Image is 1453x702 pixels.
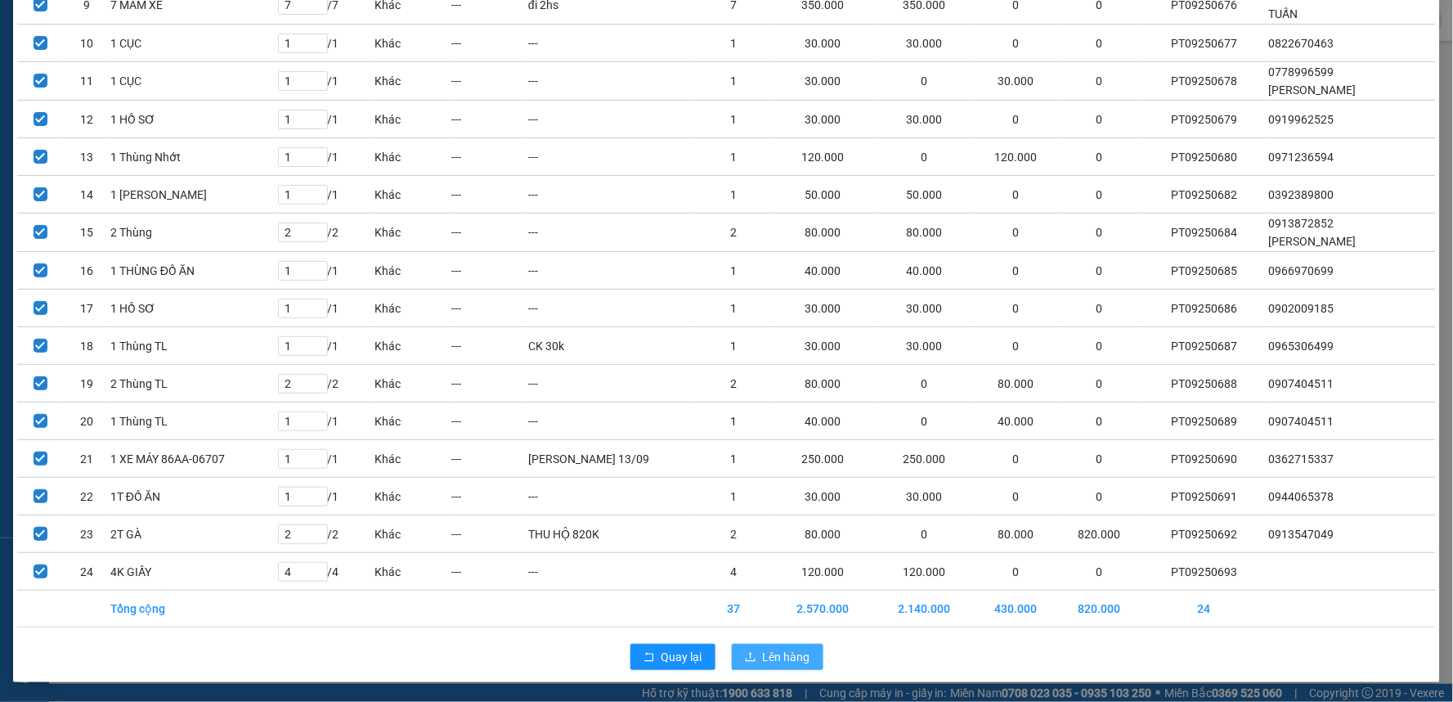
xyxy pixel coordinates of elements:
td: PT09250689 [1141,403,1268,440]
td: 80.000 [873,214,975,252]
td: 80.000 [975,515,1058,553]
td: 2.140.000 [873,591,975,628]
td: 1 [695,25,772,62]
td: --- [451,440,527,478]
td: 120.000 [772,553,873,591]
td: 0 [1058,403,1141,440]
td: 1 Thùng TL [110,327,277,365]
td: 30.000 [975,62,1058,101]
td: 0 [1058,327,1141,365]
td: --- [527,252,695,290]
td: 20 [63,403,109,440]
span: 0913872852 [1269,217,1334,230]
td: / 2 [277,214,374,252]
td: Khác [374,515,451,553]
td: 0 [975,25,1058,62]
td: 30.000 [772,25,873,62]
td: 0 [975,176,1058,214]
td: 2 Thùng TL [110,365,277,403]
span: Lên hàng [763,648,810,666]
span: 0944065378 [1269,490,1334,503]
td: / 1 [277,403,374,440]
td: 0 [975,101,1058,138]
td: 1 HỒ SƠ [110,101,277,138]
td: / 1 [277,252,374,290]
td: CK 30k [527,327,695,365]
span: upload [745,651,756,664]
td: 0 [975,440,1058,478]
td: 12 [63,101,109,138]
td: 30.000 [873,25,975,62]
td: 14 [63,176,109,214]
td: 37 [695,591,772,628]
td: Khác [374,252,451,290]
td: 30.000 [873,327,975,365]
td: 22 [63,478,109,515]
td: 23 [63,515,109,553]
td: 1 [695,176,772,214]
td: 17 [63,290,109,327]
span: 0902009185 [1269,302,1334,315]
span: 0907404511 [1269,415,1334,428]
td: 11 [63,62,109,101]
td: 0 [1058,25,1141,62]
td: PT09250682 [1141,176,1268,214]
td: / 1 [277,440,374,478]
td: 2 [695,214,772,252]
td: / 1 [277,478,374,515]
td: --- [451,25,527,62]
td: PT09250692 [1141,515,1268,553]
td: 40.000 [772,252,873,290]
td: PT09250684 [1141,214,1268,252]
span: 0966970699 [1269,264,1334,277]
td: 1T ĐỒ ĂN [110,478,277,515]
td: 0 [975,214,1058,252]
td: 0 [1058,553,1141,591]
td: 30.000 [772,290,873,327]
td: 0 [975,327,1058,365]
td: / 2 [277,365,374,403]
td: Khác [374,176,451,214]
span: 0362715337 [1269,452,1334,466]
span: [PERSON_NAME] [1269,235,1357,248]
td: --- [451,553,527,591]
td: 30.000 [873,290,975,327]
td: THU HỘ 820K [527,515,695,553]
td: 1 XE MÁY 86AA-06707 [110,440,277,478]
td: --- [451,478,527,515]
td: 19 [63,365,109,403]
td: 30.000 [873,101,975,138]
span: Quay lại [661,648,702,666]
td: --- [527,138,695,176]
td: --- [451,515,527,553]
td: --- [451,290,527,327]
td: PT09250688 [1141,365,1268,403]
td: 1 Thùng Nhớt [110,138,277,176]
td: 430.000 [975,591,1058,628]
td: Khác [374,440,451,478]
td: Khác [374,553,451,591]
td: 80.000 [772,515,873,553]
td: 120.000 [975,138,1058,176]
td: / 1 [277,62,374,101]
td: Khác [374,214,451,252]
td: Khác [374,25,451,62]
td: PT09250691 [1141,478,1268,515]
td: 40.000 [772,403,873,440]
td: 2.570.000 [772,591,873,628]
td: 0 [1058,252,1141,290]
td: 15 [63,214,109,252]
td: --- [527,101,695,138]
td: / 1 [277,290,374,327]
td: 50.000 [772,176,873,214]
td: / 1 [277,25,374,62]
span: TUẤN [1269,7,1298,20]
td: 30.000 [772,101,873,138]
td: --- [451,365,527,403]
td: 0 [873,365,975,403]
td: PT09250677 [1141,25,1268,62]
td: 820.000 [1058,515,1141,553]
td: 2T GÀ [110,515,277,553]
span: 0971236594 [1269,151,1334,164]
td: 2 [695,515,772,553]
